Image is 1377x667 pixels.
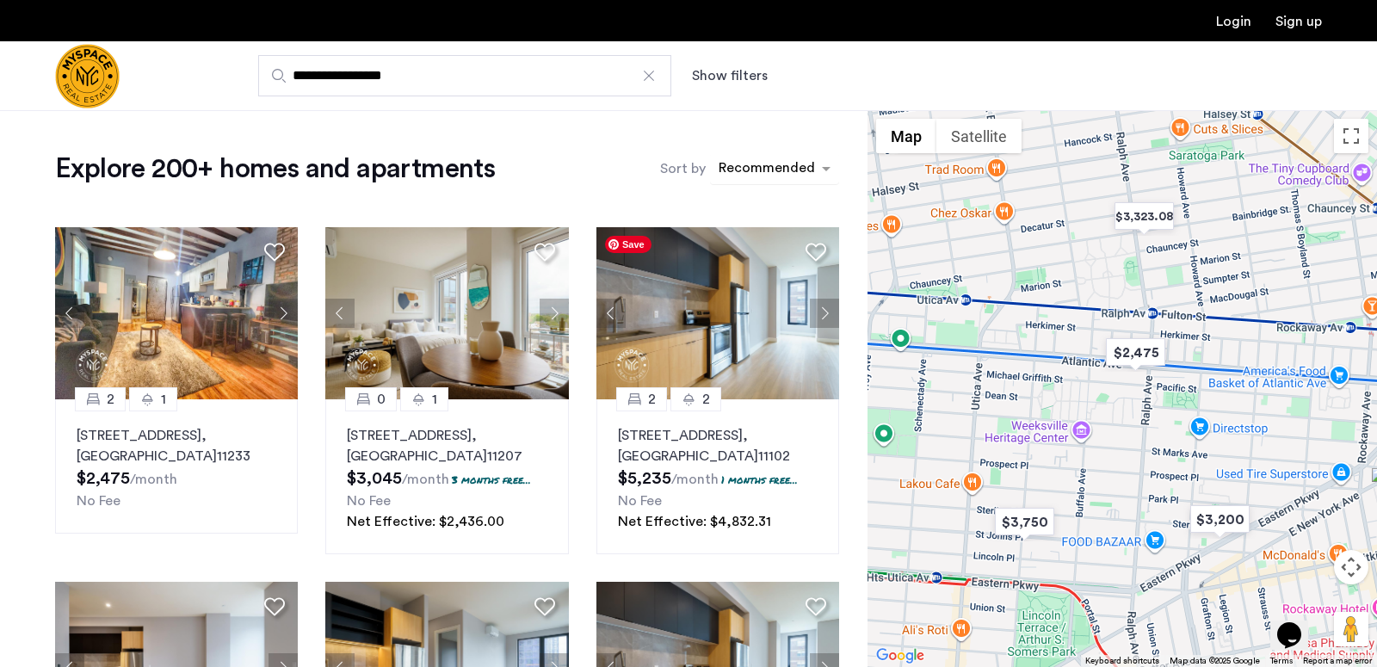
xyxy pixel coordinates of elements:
[452,472,531,487] p: 3 months free...
[605,236,651,253] span: Save
[402,472,449,486] sub: /month
[55,44,120,108] img: logo
[692,65,768,86] button: Show or hide filters
[872,645,929,667] img: Google
[1099,333,1172,372] div: $2,475
[1170,657,1260,665] span: Map data ©2025 Google
[55,44,120,108] a: Cazamio Logo
[325,399,568,554] a: 01[STREET_ADDRESS], [GEOGRAPHIC_DATA]112073 months free...No FeeNet Effective: $2,436.00
[77,470,130,487] span: $2,475
[1270,655,1293,667] a: Terms
[55,227,299,399] img: 1997_638660674255189691.jpeg
[618,515,771,528] span: Net Effective: $4,832.31
[618,425,818,466] p: [STREET_ADDRESS] 11102
[130,472,177,486] sub: /month
[55,151,495,186] h1: Explore 200+ homes and apartments
[618,494,662,508] span: No Fee
[55,399,298,534] a: 21[STREET_ADDRESS], [GEOGRAPHIC_DATA]11233No Fee
[1334,612,1368,646] button: Drag Pegman onto the map to open Street View
[377,389,386,410] span: 0
[1216,15,1251,28] a: Login
[107,389,114,410] span: 2
[1334,550,1368,584] button: Map camera controls
[347,425,546,466] p: [STREET_ADDRESS] 11207
[1275,15,1322,28] a: Registration
[432,389,437,410] span: 1
[648,389,656,410] span: 2
[1183,500,1257,539] div: $3,200
[325,227,569,399] img: 1997_638519001096654587.png
[810,299,839,328] button: Next apartment
[596,299,626,328] button: Previous apartment
[269,299,298,328] button: Next apartment
[540,299,569,328] button: Next apartment
[710,153,839,184] ng-select: sort-apartment
[1270,598,1325,650] iframe: chat widget
[55,299,84,328] button: Previous apartment
[716,157,815,182] div: Recommended
[702,389,710,410] span: 2
[872,645,929,667] a: Open this area in Google Maps (opens a new window)
[596,227,840,399] img: 1997_638519968035243270.png
[618,470,671,487] span: $5,235
[596,399,839,554] a: 22[STREET_ADDRESS], [GEOGRAPHIC_DATA]111021 months free...No FeeNet Effective: $4,832.31
[721,472,798,487] p: 1 months free...
[876,119,936,153] button: Show street map
[660,158,706,179] label: Sort by
[347,515,504,528] span: Net Effective: $2,436.00
[77,494,120,508] span: No Fee
[325,299,355,328] button: Previous apartment
[671,472,719,486] sub: /month
[161,389,166,410] span: 1
[1085,655,1159,667] button: Keyboard shortcuts
[1303,655,1372,667] a: Report a map error
[1334,119,1368,153] button: Toggle fullscreen view
[258,55,671,96] input: Apartment Search
[988,503,1061,541] div: $3,750
[1108,197,1181,236] div: $3,323.08
[77,425,276,466] p: [STREET_ADDRESS] 11233
[936,119,1022,153] button: Show satellite imagery
[347,494,391,508] span: No Fee
[347,470,402,487] span: $3,045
